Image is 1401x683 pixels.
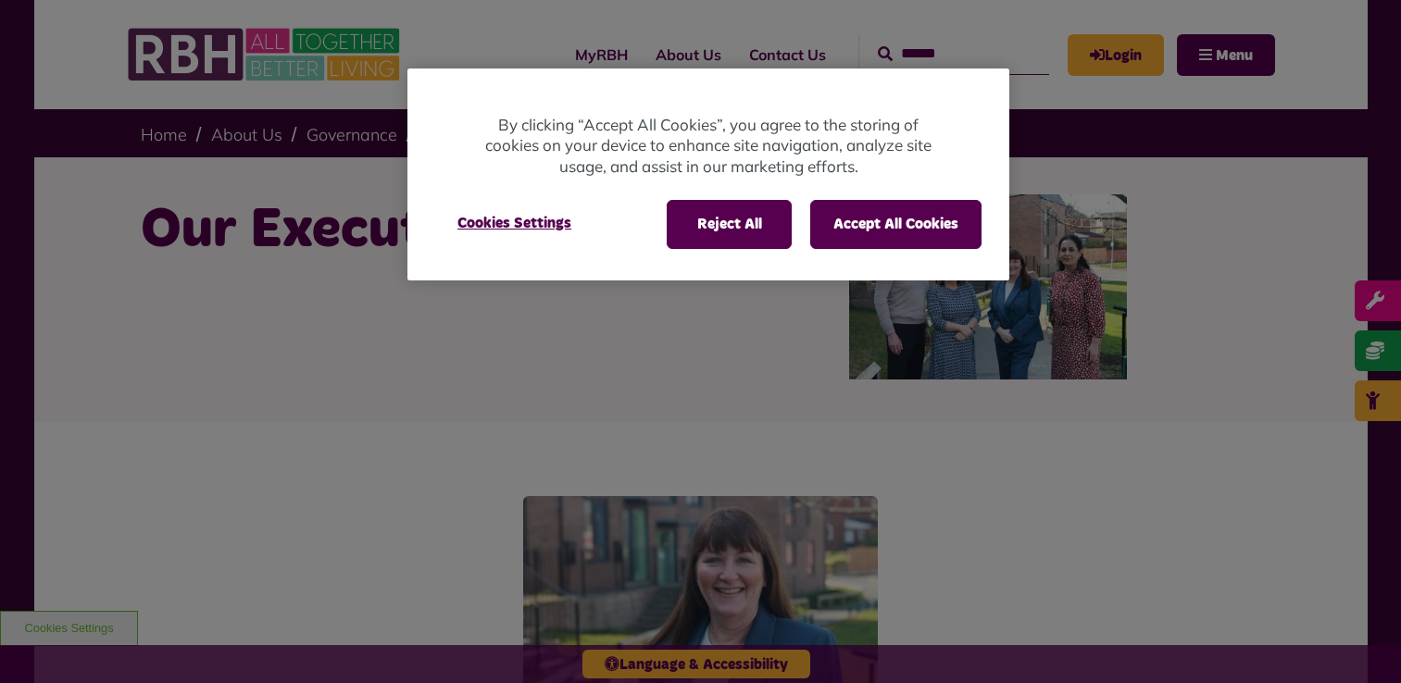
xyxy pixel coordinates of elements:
[435,200,594,246] button: Cookies Settings
[482,115,935,178] p: By clicking “Accept All Cookies”, you agree to the storing of cookies on your device to enhance s...
[407,68,1009,280] div: Privacy
[407,68,1009,280] div: Cookie banner
[810,200,982,248] button: Accept All Cookies
[667,200,792,248] button: Reject All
